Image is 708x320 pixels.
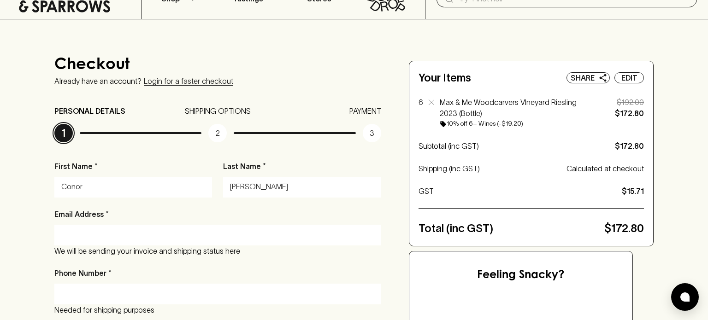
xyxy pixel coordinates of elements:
p: 3 [363,124,381,142]
p: $172.80 [598,108,644,119]
p: Calculated at checkout [566,163,644,174]
button: Edit [614,72,644,83]
p: 6 [419,97,423,129]
button: Share [566,72,610,83]
p: $172.80 [604,220,644,237]
p: Total (inc GST) [419,220,601,237]
p: First Name * [54,161,212,172]
p: Email Address * [54,209,109,220]
h6: 10% off 6+ Wines (-$19.20) [447,119,523,129]
p: Last Name * [223,161,381,172]
p: $15.71 [622,186,644,197]
p: 1 [54,124,73,142]
h5: Your Items [419,70,471,85]
p: Phone Number * [54,268,112,279]
p: PERSONAL DETAILS [54,105,125,116]
p: Edit [621,72,637,83]
p: Shipping (inc GST) [419,163,563,174]
p: Subtotal (inc GST) [419,140,611,151]
p: PAYMENT [349,105,381,116]
p: Already have an account? [54,77,142,85]
p: $192.00 [598,97,644,108]
p: GST [419,186,618,197]
h4: Checkout [54,56,381,76]
p: $172.80 [615,140,644,151]
p: Share [571,72,595,83]
p: We will be sending your invoice and shipping status here [54,245,381,256]
p: Needed for shipping purposes [54,304,381,315]
p: SHIPPING OPTIONS [185,105,251,116]
h5: Feeling Snacky? [477,268,564,283]
a: Login for a faster checkout [144,77,233,86]
p: Max & Me Woodcarvers VIneyard Riesling 2023 (Bottle) [440,97,592,119]
p: 2 [208,124,227,142]
img: bubble-icon [680,292,690,302]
